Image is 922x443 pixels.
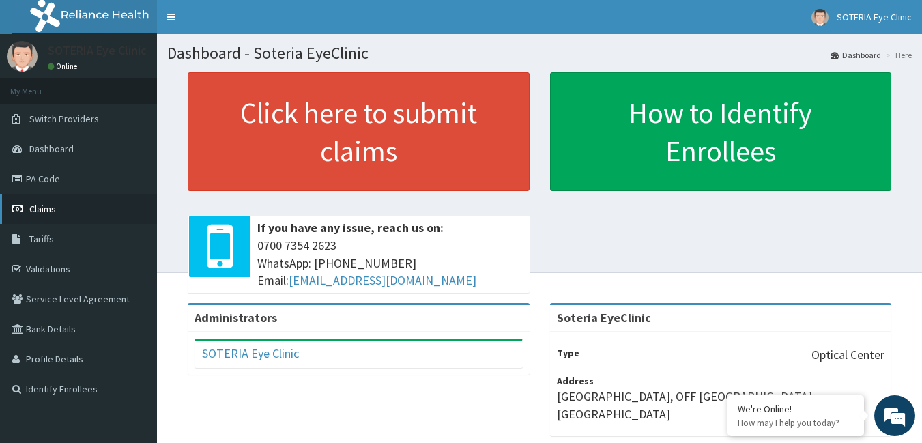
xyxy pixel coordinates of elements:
[882,49,912,61] li: Here
[738,403,854,415] div: We're Online!
[29,233,54,245] span: Tariffs
[837,11,912,23] span: SOTERIA Eye Clinic
[557,347,579,359] b: Type
[550,72,892,191] a: How to Identify Enrollees
[257,237,523,289] span: 0700 7354 2623 WhatsApp: [PHONE_NUMBER] Email:
[48,44,147,57] p: SOTERIA Eye Clinic
[195,310,277,326] b: Administrators
[557,388,885,423] p: [GEOGRAPHIC_DATA], OFF [GEOGRAPHIC_DATA], [GEOGRAPHIC_DATA]
[811,346,884,364] p: Optical Center
[188,72,530,191] a: Click here to submit claims
[831,49,881,61] a: Dashboard
[557,310,651,326] strong: Soteria EyeClinic
[557,375,594,387] b: Address
[167,44,912,62] h1: Dashboard - Soteria EyeClinic
[29,113,99,125] span: Switch Providers
[257,220,444,235] b: If you have any issue, reach us on:
[29,143,74,155] span: Dashboard
[811,9,829,26] img: User Image
[7,41,38,72] img: User Image
[29,203,56,215] span: Claims
[48,61,81,71] a: Online
[202,345,299,361] a: SOTERIA Eye Clinic
[289,272,476,288] a: [EMAIL_ADDRESS][DOMAIN_NAME]
[738,417,854,429] p: How may I help you today?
